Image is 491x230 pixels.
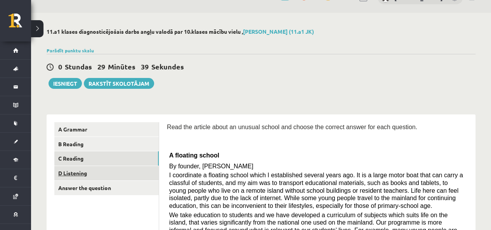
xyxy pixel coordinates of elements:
[54,137,159,151] a: B Reading
[54,181,159,195] a: Answer the question
[151,62,184,71] span: Sekundes
[243,28,314,35] a: [PERSON_NAME] (11.a1 JK)
[97,62,105,71] span: 29
[47,28,475,35] h2: 11.a1 klases diagnosticējošais darbs angļu valodā par 10.klases mācību vielu ,
[65,62,92,71] span: Stundas
[58,62,62,71] span: 0
[54,122,159,137] a: A Grammar
[169,172,463,209] span: I coordinate a floating school which I established several years ago. It is a large motor boat th...
[54,151,159,166] a: C Reading
[84,78,154,89] a: Rakstīt skolotājam
[49,78,82,89] button: Iesniegt
[9,14,31,33] a: Rīgas 1. Tālmācības vidusskola
[108,62,135,71] span: Minūtes
[169,163,253,169] span: By founder, [PERSON_NAME]
[47,47,94,54] a: Parādīt punktu skalu
[54,166,159,180] a: D Listening
[169,152,219,159] span: A floating school
[167,124,417,130] span: Read the article about an unusual school and choose the correct answer for each question.
[141,62,149,71] span: 39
